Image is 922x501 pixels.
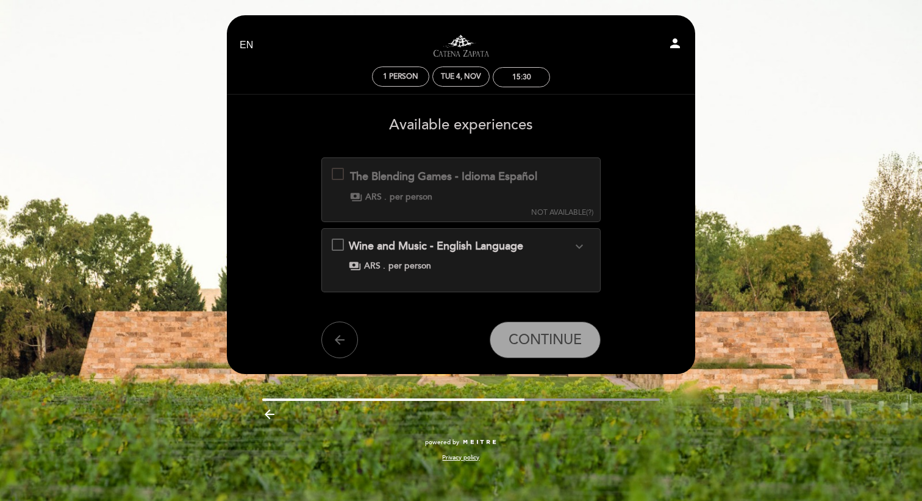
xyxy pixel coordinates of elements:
[441,72,481,81] div: Tue 4, Nov
[512,73,531,82] div: 15:30
[383,72,418,81] span: 1 person
[425,438,497,447] a: powered by
[388,260,431,272] span: per person
[365,191,387,203] span: ARS .
[364,260,385,272] span: ARS .
[332,333,347,347] i: arrow_back
[568,239,590,254] button: expand_more
[490,322,601,358] button: CONTINUE
[527,158,597,218] button: NOT AVAILABLE(?)
[389,116,533,134] span: Available experiences
[531,207,593,218] div: (?)
[321,322,358,358] button: arrow_back
[668,36,682,55] button: person
[350,169,537,185] div: The Blending Games - Idioma Español
[350,191,362,203] span: payments
[349,239,523,253] span: Wine and Music - English Language
[442,453,479,462] a: Privacy policy
[462,439,497,445] img: MEITRE
[425,438,459,447] span: powered by
[349,260,361,272] span: payments
[385,29,537,62] a: Visitas y degustaciones en La Pirámide
[509,332,582,349] span: CONTINUE
[390,191,432,203] span: per person
[531,208,586,217] span: NOT AVAILABLE
[668,36,682,51] i: person
[332,239,591,273] md-checkbox: Wine and Music - English Language expand_more We invite you to discover a universe of wonderful s...
[262,407,277,422] i: arrow_backward
[572,239,587,254] i: expand_more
